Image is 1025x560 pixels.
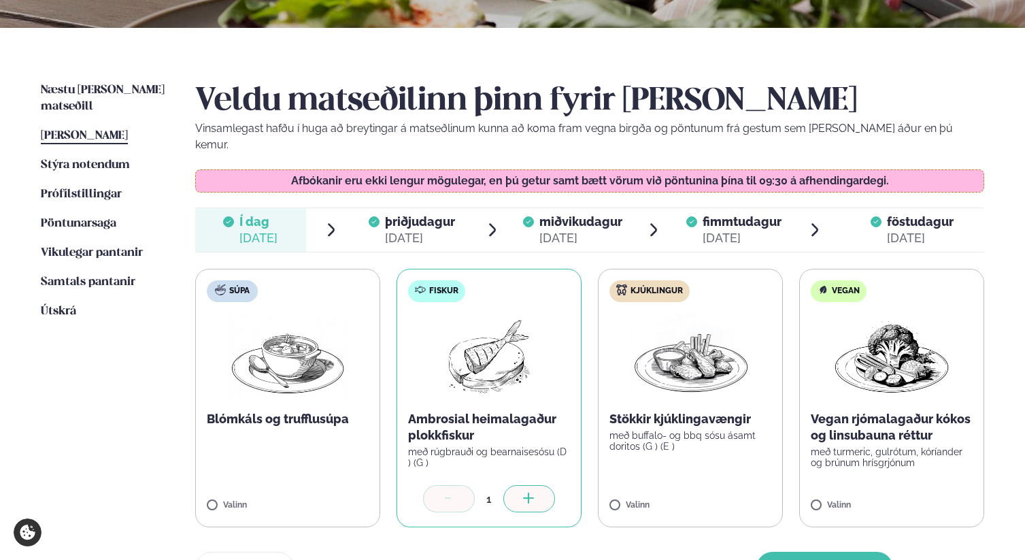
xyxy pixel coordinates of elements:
span: Stýra notendum [41,159,130,171]
span: Vikulegar pantanir [41,247,143,259]
div: [DATE] [385,230,455,246]
a: Cookie settings [14,518,41,546]
h2: Veldu matseðilinn þinn fyrir [PERSON_NAME] [195,82,984,120]
span: fimmtudagur [703,214,782,229]
a: Stýra notendum [41,157,130,174]
p: Blómkáls og trufflusúpa [207,411,369,427]
p: Vegan rjómalagaður kókos og linsubauna réttur [811,411,973,444]
div: [DATE] [887,230,954,246]
img: Chicken-wings-legs.png [631,313,750,400]
div: [DATE] [239,230,278,246]
a: Pöntunarsaga [41,216,116,232]
span: föstudagur [887,214,954,229]
p: með buffalo- og bbq sósu ásamt doritos (G ) (E ) [609,430,771,452]
img: Vegan.svg [818,284,828,295]
img: fish.svg [415,284,426,295]
a: Samtals pantanir [41,274,135,291]
p: Vinsamlegast hafðu í huga að breytingar á matseðlinum kunna að koma fram vegna birgða og pöntunum... [195,120,984,153]
span: Vegan [832,286,860,297]
p: Stökkir kjúklingavængir [609,411,771,427]
span: Útskrá [41,306,76,317]
span: Prófílstillingar [41,188,122,200]
span: [PERSON_NAME] [41,130,128,142]
a: Útskrá [41,303,76,320]
img: soup.svg [215,284,226,295]
span: Næstu [PERSON_NAME] matseðill [41,84,165,112]
span: Fiskur [429,286,458,297]
span: Kjúklingur [631,286,683,297]
div: [DATE] [539,230,622,246]
span: miðvikudagur [539,214,622,229]
a: [PERSON_NAME] [41,128,128,144]
p: með turmeric, gulrótum, kóríander og brúnum hrísgrjónum [811,446,973,468]
div: 1 [475,491,503,507]
span: Pöntunarsaga [41,218,116,229]
span: Í dag [239,214,278,230]
a: Næstu [PERSON_NAME] matseðill [41,82,168,115]
img: chicken.svg [616,284,627,295]
div: [DATE] [703,230,782,246]
p: með rúgbrauði og bearnaisesósu (D ) (G ) [408,446,570,468]
p: Afbókanir eru ekki lengur mögulegar, en þú getur samt bætt vörum við pöntunina þína til 09:30 á a... [209,176,971,186]
img: Soup.png [228,313,348,400]
a: Prófílstillingar [41,186,122,203]
span: þriðjudagur [385,214,455,229]
img: fish.png [446,313,533,400]
img: Vegan.png [832,313,952,400]
span: Súpa [229,286,250,297]
a: Vikulegar pantanir [41,245,143,261]
span: Samtals pantanir [41,276,135,288]
p: Ambrosial heimalagaður plokkfiskur [408,411,570,444]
